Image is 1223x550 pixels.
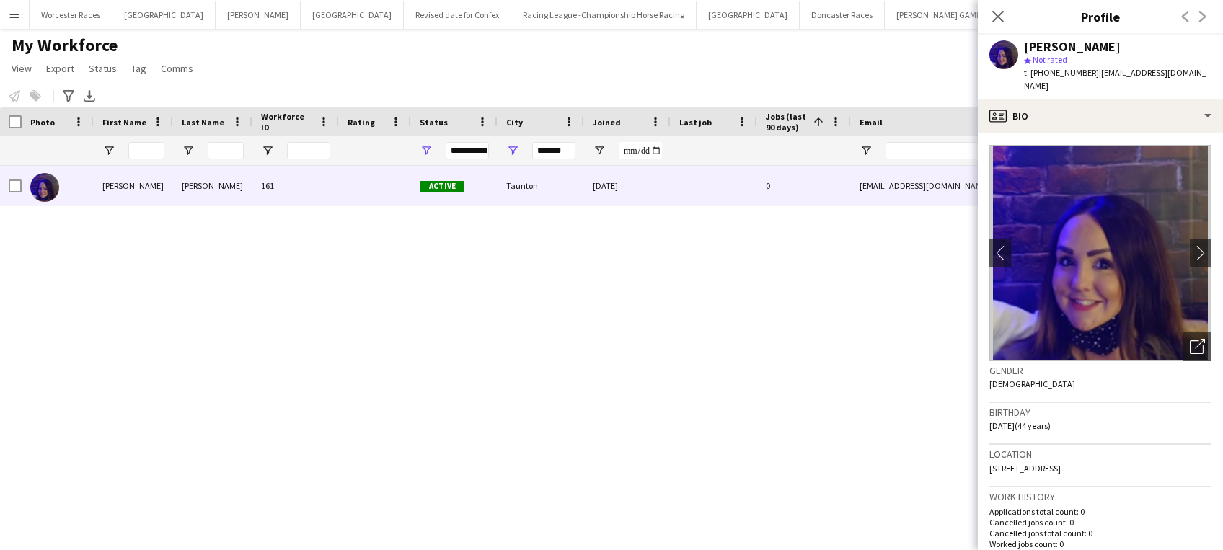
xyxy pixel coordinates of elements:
input: Workforce ID Filter Input [287,142,330,159]
span: | [EMAIL_ADDRESS][DOMAIN_NAME] [1024,67,1206,91]
button: Open Filter Menu [420,144,433,157]
span: My Workforce [12,35,118,56]
a: View [6,59,37,78]
button: [GEOGRAPHIC_DATA] [301,1,404,29]
span: First Name [102,117,146,128]
app-action-btn: Advanced filters [60,87,77,105]
span: Status [420,117,448,128]
span: Last Name [182,117,224,128]
button: Open Filter Menu [102,144,115,157]
span: Not rated [1033,54,1067,65]
span: Status [89,62,117,75]
input: City Filter Input [532,142,575,159]
a: Export [40,59,80,78]
span: [DATE] (44 years) [989,420,1051,431]
input: First Name Filter Input [128,142,164,159]
h3: Location [989,448,1211,461]
a: Status [83,59,123,78]
button: Worcester Races [30,1,112,29]
span: [DEMOGRAPHIC_DATA] [989,378,1075,389]
img: Chloe Marchant [30,173,59,202]
button: Doncaster Races [800,1,885,29]
h3: Profile [978,7,1223,26]
div: Bio [978,99,1223,133]
button: Open Filter Menu [860,144,873,157]
span: Active [420,181,464,192]
span: Comms [161,62,193,75]
input: Joined Filter Input [619,142,662,159]
span: Photo [30,117,55,128]
app-action-btn: Export XLSX [81,87,98,105]
h3: Gender [989,364,1211,377]
button: [PERSON_NAME] [216,1,301,29]
button: Open Filter Menu [182,144,195,157]
button: [PERSON_NAME] GAMING Ltd [885,1,1016,29]
div: 161 [252,166,339,205]
p: Cancelled jobs count: 0 [989,517,1211,528]
p: Cancelled jobs total count: 0 [989,528,1211,538]
div: Taunton [498,166,584,205]
p: Applications total count: 0 [989,506,1211,517]
div: [EMAIL_ADDRESS][DOMAIN_NAME] [851,166,1139,205]
button: Open Filter Menu [506,144,519,157]
span: t. [PHONE_NUMBER] [1024,67,1099,78]
div: 0 [757,166,851,205]
span: Rating [348,117,375,128]
div: [PERSON_NAME] [1024,40,1121,53]
button: Open Filter Menu [261,144,274,157]
button: [GEOGRAPHIC_DATA] [112,1,216,29]
input: Email Filter Input [886,142,1131,159]
button: Open Filter Menu [593,144,606,157]
span: Jobs (last 90 days) [766,111,808,133]
input: Last Name Filter Input [208,142,244,159]
button: Racing League -Championship Horse Racing [511,1,697,29]
h3: Work history [989,490,1211,503]
button: Revised date for Confex [404,1,511,29]
div: [DATE] [584,166,671,205]
img: Crew avatar or photo [989,145,1211,361]
span: Workforce ID [261,111,313,133]
div: [PERSON_NAME] [94,166,173,205]
a: Tag [125,59,152,78]
span: Export [46,62,74,75]
span: View [12,62,32,75]
span: [STREET_ADDRESS] [989,463,1061,474]
p: Worked jobs count: 0 [989,538,1211,549]
a: Comms [155,59,199,78]
span: Tag [131,62,146,75]
button: [GEOGRAPHIC_DATA] [697,1,800,29]
span: Joined [593,117,621,128]
span: Email [860,117,883,128]
div: Open photos pop-in [1183,332,1211,361]
span: Last job [679,117,712,128]
h3: Birthday [989,406,1211,419]
div: [PERSON_NAME] [173,166,252,205]
span: City [506,117,523,128]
